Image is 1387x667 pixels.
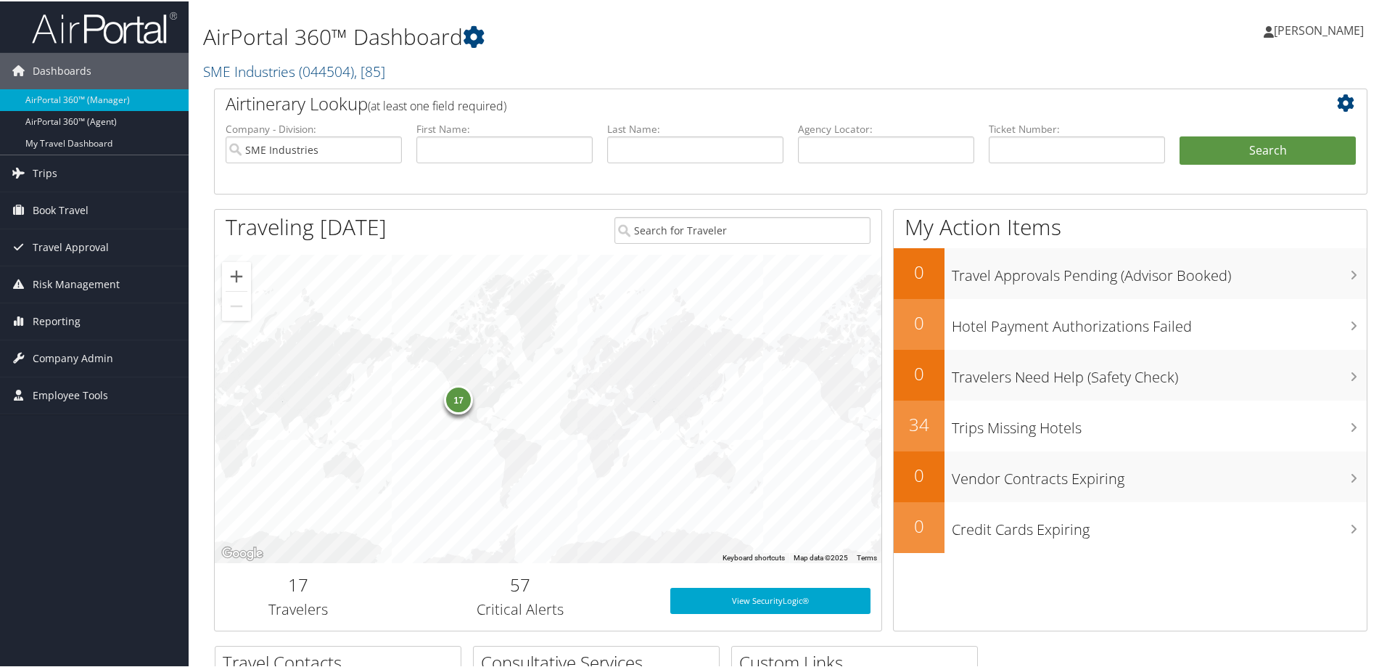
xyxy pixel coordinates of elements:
[894,411,944,435] h2: 34
[33,154,57,190] span: Trips
[894,450,1367,501] a: 0Vendor Contracts Expiring
[894,348,1367,399] a: 0Travelers Need Help (Safety Check)
[614,216,871,242] input: Search for Traveler
[226,210,387,241] h1: Traveling [DATE]
[894,309,944,334] h2: 0
[226,598,371,618] h3: Travelers
[33,376,108,412] span: Employee Tools
[894,501,1367,552] a: 0Credit Cards Expiring
[226,90,1260,115] h2: Airtinerary Lookup
[723,552,785,562] button: Keyboard shortcuts
[392,571,649,596] h2: 57
[444,384,473,413] div: 17
[226,120,402,135] label: Company - Division:
[894,247,1367,298] a: 0Travel Approvals Pending (Advisor Booked)
[226,571,371,596] h2: 17
[894,360,944,385] h2: 0
[894,512,944,537] h2: 0
[952,460,1367,488] h3: Vendor Contracts Expiring
[894,210,1367,241] h1: My Action Items
[607,120,783,135] label: Last Name:
[33,265,120,301] span: Risk Management
[354,60,385,80] span: , [ 85 ]
[392,598,649,618] h3: Critical Alerts
[416,120,593,135] label: First Name:
[952,257,1367,285] h3: Travel Approvals Pending (Advisor Booked)
[368,97,506,112] span: (at least one field required)
[1264,7,1378,51] a: [PERSON_NAME]
[989,120,1165,135] label: Ticket Number:
[894,258,944,283] h2: 0
[952,511,1367,539] h3: Credit Cards Expiring
[218,543,266,562] a: Open this area in Google Maps (opens a new window)
[670,586,871,613] a: View SecurityLogic®
[33,228,109,264] span: Travel Approval
[1274,21,1364,37] span: [PERSON_NAME]
[952,308,1367,335] h3: Hotel Payment Authorizations Failed
[857,552,877,560] a: Terms (opens in new tab)
[1180,135,1356,164] button: Search
[203,60,385,80] a: SME Industries
[952,409,1367,437] h3: Trips Missing Hotels
[203,20,987,51] h1: AirPortal 360™ Dashboard
[894,298,1367,348] a: 0Hotel Payment Authorizations Failed
[222,290,251,319] button: Zoom out
[299,60,354,80] span: ( 044504 )
[33,339,113,375] span: Company Admin
[798,120,974,135] label: Agency Locator:
[952,359,1367,386] h3: Travelers Need Help (Safety Check)
[33,191,89,227] span: Book Travel
[794,552,848,560] span: Map data ©2025
[894,462,944,486] h2: 0
[218,543,266,562] img: Google
[33,52,91,88] span: Dashboards
[33,302,81,338] span: Reporting
[894,399,1367,450] a: 34Trips Missing Hotels
[222,261,251,290] button: Zoom in
[32,9,177,44] img: airportal-logo.png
